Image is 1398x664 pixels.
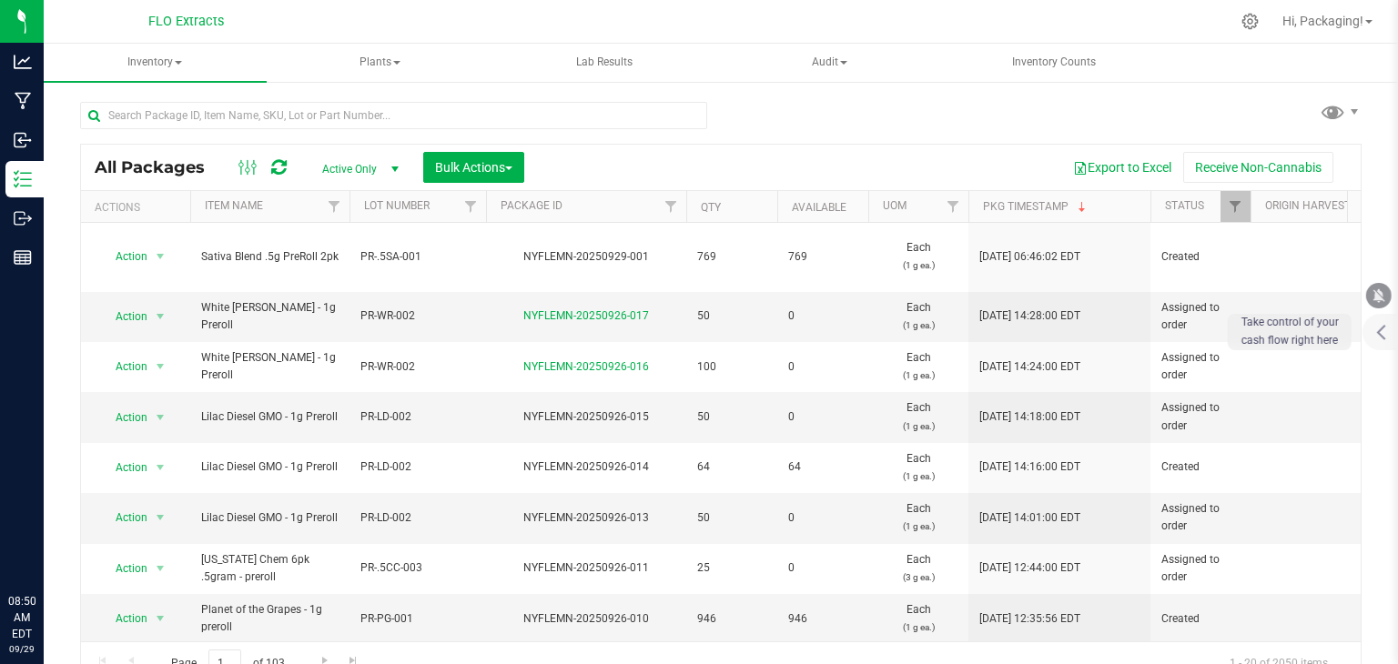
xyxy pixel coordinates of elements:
a: Filter [456,191,486,222]
span: [DATE] 12:44:00 EDT [979,559,1080,577]
a: Filter [1221,191,1251,222]
div: Manage settings [1239,13,1261,30]
span: select [149,304,172,329]
span: PR-LD-002 [360,408,475,426]
span: Created [1161,248,1240,266]
p: (1 g ea.) [879,317,957,334]
span: Action [99,304,148,329]
span: Each [879,239,957,274]
p: (1 g ea.) [879,518,957,535]
div: Actions [95,201,183,214]
span: Assigned to order [1161,551,1240,586]
span: All Packages [95,157,223,177]
a: Pkg Timestamp [983,200,1089,213]
button: Receive Non-Cannabis [1183,152,1333,183]
span: Assigned to order [1161,299,1240,334]
a: Item Name [205,199,263,212]
span: PR-.5CC-003 [360,559,475,577]
span: Action [99,455,148,480]
p: (3 g ea.) [879,568,957,586]
span: PR-LD-002 [360,509,475,527]
div: NYFLEMN-20250926-015 [483,408,689,426]
inline-svg: Outbound [14,209,32,227]
span: [DATE] 14:24:00 EDT [979,358,1080,376]
span: Action [99,505,148,530]
a: Filter [319,191,349,222]
span: Each [879,450,957,485]
button: Export to Excel [1061,152,1183,183]
span: Action [99,405,148,430]
span: Lilac Diesel GMO - 1g Preroll [201,458,339,476]
span: White [PERSON_NAME] - 1g Preroll [201,299,339,334]
span: Action [99,606,148,631]
a: NYFLEMN-20250926-016 [523,360,649,373]
span: 946 [788,610,857,628]
span: Sativa Blend .5g PreRoll 2pk [201,248,339,266]
input: Search Package ID, Item Name, SKU, Lot or Part Number... [80,102,707,129]
span: select [149,455,172,480]
p: (1 g ea.) [879,619,957,636]
inline-svg: Reports [14,248,32,267]
span: 50 [697,509,766,527]
span: select [149,244,172,269]
span: Each [879,601,957,636]
div: NYFLEMN-20250926-010 [483,610,689,628]
span: [DATE] 14:16:00 EDT [979,458,1080,476]
span: 100 [697,358,766,376]
span: PR-.5SA-001 [360,248,475,266]
a: Audit [718,44,941,82]
a: Origin Harvests [1265,199,1357,212]
div: NYFLEMN-20250926-014 [483,458,689,476]
span: 50 [697,307,766,325]
span: 0 [788,358,857,376]
inline-svg: Manufacturing [14,92,32,110]
span: 0 [788,509,857,527]
span: select [149,556,172,581]
span: Lilac Diesel GMO - 1g Preroll [201,509,339,527]
p: (1 g ea.) [879,418,957,435]
p: (1 g ea.) [879,367,957,384]
p: (1 g ea.) [879,468,957,485]
a: Package ID [501,199,562,212]
a: NYFLEMN-20250926-017 [523,309,649,322]
span: Created [1161,610,1240,628]
span: Lab Results [552,55,657,70]
span: Lilac Diesel GMO - 1g Preroll [201,408,339,426]
span: select [149,405,172,430]
a: Available [792,201,846,214]
a: Inventory [44,44,267,82]
span: Each [879,399,957,434]
a: Filter [938,191,968,222]
span: 0 [788,307,857,325]
button: Bulk Actions [423,152,524,183]
a: Inventory Counts [943,44,1166,82]
div: NYFLEMN-20250926-011 [483,559,689,577]
span: Assigned to order [1161,349,1240,384]
a: Status [1165,199,1204,212]
span: select [149,606,172,631]
span: 64 [697,458,766,476]
span: Action [99,354,148,379]
span: Action [99,556,148,581]
div: NYFLEMN-20250929-001 [483,248,689,266]
span: 50 [697,408,766,426]
p: 09/29 [8,642,35,656]
span: Each [879,500,957,535]
span: select [149,354,172,379]
span: PR-LD-002 [360,458,475,476]
a: UOM [883,199,907,212]
span: 769 [788,248,857,266]
span: Each [879,551,957,586]
inline-svg: Inbound [14,131,32,149]
a: Plants [268,44,491,82]
span: [DATE] 06:46:02 EDT [979,248,1080,266]
div: NYFLEMN-20250926-013 [483,509,689,527]
a: Lab Results [493,44,716,82]
span: 0 [788,559,857,577]
span: Bulk Actions [435,160,512,175]
span: Each [879,299,957,334]
span: Hi, Packaging! [1282,14,1363,28]
span: Audit [719,45,940,81]
span: [DATE] 14:28:00 EDT [979,307,1080,325]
